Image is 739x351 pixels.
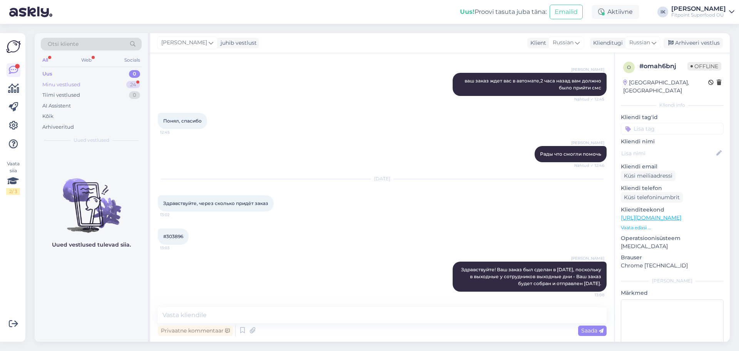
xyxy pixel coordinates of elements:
input: Lisa tag [621,123,724,134]
div: Minu vestlused [42,81,80,89]
p: [MEDICAL_DATA] [621,242,724,250]
span: o [627,64,631,70]
span: Понял, спасибо [163,118,202,124]
p: Kliendi tag'id [621,113,724,121]
div: Klienditugi [590,39,623,47]
span: 13:03 [160,245,189,251]
p: Kliendi telefon [621,184,724,192]
span: Здравствуйте, через сколько придёт заказ [163,200,268,206]
span: Russian [553,39,573,47]
span: Здравствуйте! Ваш заказ был сделан в [DATE], поскольку в выходные у сотрудников выходные дни - Ва... [461,267,602,286]
a: [PERSON_NAME]Fitpoint Superfood OÜ [671,6,734,18]
div: Tiimi vestlused [42,91,80,99]
span: [PERSON_NAME] [571,140,604,146]
p: Kliendi nimi [621,138,724,146]
span: [PERSON_NAME] [571,255,604,261]
span: 13:08 [575,292,604,298]
p: Klienditeekond [621,206,724,214]
div: Aktiivne [592,5,639,19]
p: Brauser [621,254,724,262]
div: [PERSON_NAME] [671,6,726,12]
div: Vaata siia [6,160,20,195]
span: Uued vestlused [74,137,109,144]
div: Proovi tasuta juba täna: [460,7,547,17]
span: Otsi kliente [48,40,79,48]
span: ваш заказ ждет вас в автомате,2 часа назад вам должно было прийти смс [465,78,602,91]
span: Offline [687,62,721,71]
div: Kõik [42,113,54,120]
div: IK [657,7,668,17]
p: Chrome [TECHNICAL_ID] [621,262,724,270]
span: 13:02 [160,212,189,218]
span: #303896 [163,233,183,239]
p: Operatsioonisüsteem [621,234,724,242]
div: AI Assistent [42,102,71,110]
span: Nähtud ✓ 12:45 [574,96,604,102]
div: # omah6bnj [639,62,687,71]
input: Lisa nimi [621,149,715,158]
div: Arhiveeri vestlus [664,38,723,48]
div: Fitpoint Superfood OÜ [671,12,726,18]
span: Рады что смогли помочь [540,151,601,157]
span: [PERSON_NAME] [161,39,207,47]
div: [GEOGRAPHIC_DATA], [GEOGRAPHIC_DATA] [623,79,708,95]
div: Socials [123,55,142,65]
a: [URL][DOMAIN_NAME] [621,214,681,221]
div: Uus [42,70,52,78]
p: Kliendi email [621,163,724,171]
b: Uus! [460,8,475,15]
div: Klient [527,39,546,47]
span: 12:45 [160,129,189,135]
button: Emailid [550,5,583,19]
div: Arhiveeritud [42,123,74,131]
div: Küsi telefoninumbrit [621,192,683,203]
div: 2 / 3 [6,188,20,195]
div: [PERSON_NAME] [621,277,724,284]
span: [PERSON_NAME] [571,67,604,72]
div: 0 [129,70,140,78]
span: Russian [629,39,650,47]
div: Küsi meiliaadressi [621,171,675,181]
img: No chats [35,165,148,234]
span: Nähtud ✓ 12:46 [574,163,604,168]
div: 0 [129,91,140,99]
p: Märkmed [621,289,724,297]
div: juhib vestlust [217,39,257,47]
img: Askly Logo [6,39,21,54]
div: 24 [126,81,140,89]
p: Vaata edasi ... [621,224,724,231]
span: Saada [581,327,604,334]
div: [DATE] [158,175,607,182]
div: Privaatne kommentaar [158,326,233,336]
p: Uued vestlused tulevad siia. [52,241,131,249]
div: All [41,55,50,65]
div: Web [80,55,93,65]
div: Kliendi info [621,102,724,109]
